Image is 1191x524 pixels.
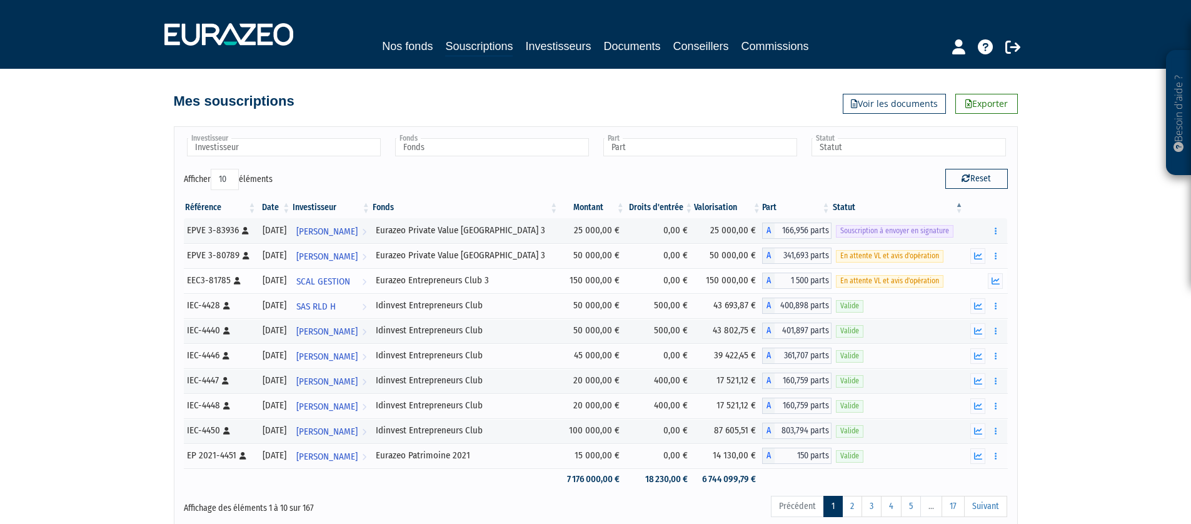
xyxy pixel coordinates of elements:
[223,327,230,335] i: [Français] Personne physique
[945,169,1008,189] button: Reset
[694,318,762,343] td: 43 802,75 €
[291,343,371,368] a: [PERSON_NAME]
[376,424,555,437] div: Idinvest Entrepreneurs Club
[291,197,371,218] th: Investisseur: activer pour trier la colonne par ordre croissant
[843,94,946,114] a: Voir les documents
[362,245,366,268] i: Voir l'investisseur
[362,220,366,243] i: Voir l'investisseur
[775,448,832,464] span: 150 parts
[762,348,775,364] span: A
[762,423,775,439] span: A
[262,299,288,312] div: [DATE]
[376,224,555,237] div: Eurazeo Private Value [GEOGRAPHIC_DATA] 3
[694,393,762,418] td: 17 521,12 €
[262,324,288,337] div: [DATE]
[762,197,832,218] th: Part: activer pour trier la colonne par ordre croissant
[184,169,273,190] label: Afficher éléments
[362,420,366,443] i: Voir l'investisseur
[775,373,832,389] span: 160,759 parts
[291,268,371,293] a: SCAL GESTION
[694,343,762,368] td: 39 422,45 €
[626,393,695,418] td: 400,00 €
[296,395,358,418] span: [PERSON_NAME]
[626,418,695,443] td: 0,00 €
[376,449,555,462] div: Eurazeo Patrimoine 2021
[775,223,832,239] span: 166,956 parts
[362,345,366,368] i: Voir l'investisseur
[187,249,253,262] div: EPVE 3-80789
[262,449,288,462] div: [DATE]
[291,293,371,318] a: SAS RLD H
[291,418,371,443] a: [PERSON_NAME]
[376,249,555,262] div: Eurazeo Private Value [GEOGRAPHIC_DATA] 3
[762,323,775,339] span: A
[187,274,253,287] div: EEC3-81785
[376,299,555,312] div: Idinvest Entrepreneurs Club
[694,243,762,268] td: 50 000,00 €
[762,448,832,464] div: A - Eurazeo Patrimoine 2021
[694,268,762,293] td: 150 000,00 €
[762,448,775,464] span: A
[174,94,294,109] h4: Mes souscriptions
[559,418,625,443] td: 100 000,00 €
[262,249,288,262] div: [DATE]
[211,169,239,190] select: Afficheréléments
[836,400,863,412] span: Valide
[762,373,832,389] div: A - Idinvest Entrepreneurs Club
[694,468,762,490] td: 6 744 099,79 €
[823,496,843,517] a: 1
[741,38,809,55] a: Commissions
[291,368,371,393] a: [PERSON_NAME]
[836,300,863,312] span: Valide
[775,398,832,414] span: 160,759 parts
[694,293,762,318] td: 43 693,87 €
[223,352,229,360] i: [Français] Personne physique
[223,427,230,435] i: [Français] Personne physique
[223,402,230,410] i: [Français] Personne physique
[184,197,258,218] th: Référence : activer pour trier la colonne par ordre croissant
[626,318,695,343] td: 500,00 €
[376,374,555,387] div: Idinvest Entrepreneurs Club
[187,424,253,437] div: IEC-4450
[775,323,832,339] span: 401,897 parts
[371,197,559,218] th: Fonds: activer pour trier la colonne par ordre croissant
[234,277,241,285] i: [Français] Personne physique
[775,248,832,264] span: 341,693 parts
[164,23,293,46] img: 1732889491-logotype_eurazeo_blanc_rvb.png
[559,197,625,218] th: Montant: activer pour trier la colonne par ordre croissant
[604,38,661,55] a: Documents
[559,268,625,293] td: 150 000,00 €
[187,349,253,362] div: IEC-4446
[775,298,832,314] span: 400,898 parts
[382,38,433,55] a: Nos fonds
[955,94,1018,114] a: Exporter
[376,399,555,412] div: Idinvest Entrepreneurs Club
[626,197,695,218] th: Droits d'entrée: activer pour trier la colonne par ordre croissant
[694,197,762,218] th: Valorisation: activer pour trier la colonne par ordre croissant
[836,375,863,387] span: Valide
[559,218,625,243] td: 25 000,00 €
[291,393,371,418] a: [PERSON_NAME]
[762,298,832,314] div: A - Idinvest Entrepreneurs Club
[187,224,253,237] div: EPVE 3-83936
[243,252,249,259] i: [Français] Personne physique
[258,197,292,218] th: Date: activer pour trier la colonne par ordre croissant
[694,368,762,393] td: 17 521,12 €
[559,393,625,418] td: 20 000,00 €
[362,445,366,468] i: Voir l'investisseur
[836,225,953,237] span: Souscription à envoyer en signature
[694,418,762,443] td: 87 605,51 €
[187,374,253,387] div: IEC-4447
[964,496,1007,517] a: Suivant
[559,293,625,318] td: 50 000,00 €
[242,227,249,234] i: [Français] Personne physique
[559,443,625,468] td: 15 000,00 €
[262,399,288,412] div: [DATE]
[626,293,695,318] td: 500,00 €
[762,248,775,264] span: A
[842,496,862,517] a: 2
[362,395,366,418] i: Voir l'investisseur
[762,248,832,264] div: A - Eurazeo Private Value Europe 3
[296,270,350,293] span: SCAL GESTION
[223,302,230,310] i: [Français] Personne physique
